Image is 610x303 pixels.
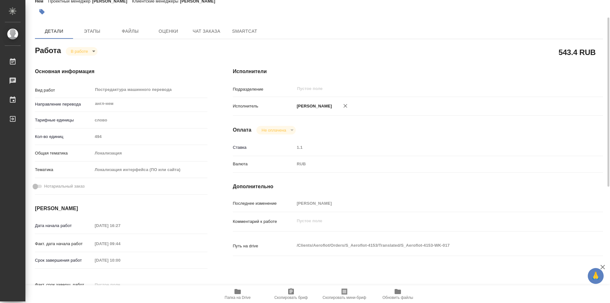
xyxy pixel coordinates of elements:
[92,164,207,175] div: Локализация интерфейса (ПО или сайта)
[371,285,424,303] button: Обновить файлы
[92,115,207,126] div: слово
[233,144,295,151] p: Ставка
[35,167,92,173] p: Тематика
[590,269,601,283] span: 🙏
[191,27,222,35] span: Чат заказа
[92,132,207,141] input: Пустое поле
[77,27,107,35] span: Этапы
[588,268,604,284] button: 🙏
[233,103,295,109] p: Исполнитель
[35,5,49,19] button: Добавить тэг
[295,143,572,152] input: Пустое поле
[233,161,295,167] p: Валюта
[92,256,148,265] input: Пустое поле
[35,205,207,212] h4: [PERSON_NAME]
[92,280,148,289] input: Пустое поле
[233,183,603,190] h4: Дополнительно
[225,295,251,300] span: Папка на Drive
[233,218,295,225] p: Комментарий к работе
[338,99,352,113] button: Удалить исполнителя
[233,86,295,93] p: Подразделение
[260,127,288,133] button: Не оплачена
[115,27,146,35] span: Файлы
[35,241,92,247] p: Факт. дата начала работ
[35,68,207,75] h4: Основная информация
[35,87,92,93] p: Вид работ
[39,27,69,35] span: Детали
[233,200,295,207] p: Последнее изменение
[233,68,603,75] h4: Исполнители
[35,150,92,156] p: Общая тематика
[295,103,332,109] p: [PERSON_NAME]
[274,295,308,300] span: Скопировать бриф
[295,199,572,208] input: Пустое поле
[559,47,596,58] h2: 543.4 RUB
[296,85,557,93] input: Пустое поле
[44,183,85,189] span: Нотариальный заказ
[322,295,366,300] span: Скопировать мини-бриф
[66,47,98,56] div: В работе
[233,243,295,249] p: Путь на drive
[92,239,148,248] input: Пустое поле
[295,240,572,251] textarea: /Clients/Aeroflot/Orders/S_Aeroflot-4153/Translated/S_Aeroflot-4153-WK-017
[153,27,184,35] span: Оценки
[92,148,207,159] div: Локализация
[211,285,264,303] button: Папка на Drive
[35,282,92,288] p: Факт. срок заверш. работ
[92,221,148,230] input: Пустое поле
[383,295,413,300] span: Обновить файлы
[256,126,295,134] div: В работе
[35,101,92,107] p: Направление перевода
[35,223,92,229] p: Дата начала работ
[69,49,90,54] button: В работе
[233,126,252,134] h4: Оплата
[264,285,318,303] button: Скопировать бриф
[35,117,92,123] p: Тарифные единицы
[318,285,371,303] button: Скопировать мини-бриф
[35,44,61,56] h2: Работа
[35,134,92,140] p: Кол-во единиц
[295,159,572,169] div: RUB
[35,257,92,264] p: Срок завершения работ
[229,27,260,35] span: SmartCat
